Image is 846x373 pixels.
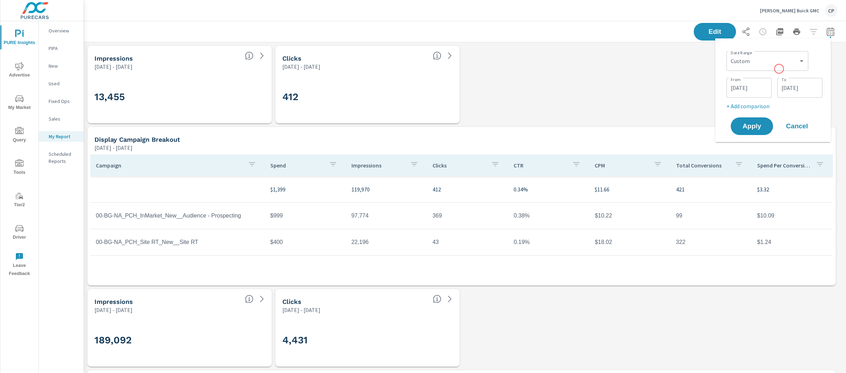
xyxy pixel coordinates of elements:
h5: Clicks [282,298,301,305]
p: $1,399 [270,185,340,194]
p: [DATE] - [DATE] [282,306,320,314]
div: My Report [39,131,84,142]
span: The number of times an ad was shown on your behalf. [245,295,253,303]
span: The number of times an ad was shown on your behalf. [245,51,253,60]
p: New [49,62,78,69]
span: The number of times an ad was clicked by a consumer. [433,51,441,60]
p: Spend Per Conversion [757,162,810,169]
td: 43 [427,233,508,251]
p: Used [49,80,78,87]
p: Spend [270,162,323,169]
span: Driver [2,224,36,241]
h5: Impressions [94,298,133,305]
h3: 412 [282,91,453,103]
p: [DATE] - [DATE] [94,143,133,152]
span: PURE Insights [2,30,36,47]
div: New [39,61,84,71]
td: 22,196 [346,233,427,251]
h5: Impressions [94,55,133,62]
a: See more details in report [256,50,268,61]
span: Tier2 [2,192,36,209]
td: 97,774 [346,207,427,225]
button: Select Date Range [823,25,838,39]
h5: Clicks [282,55,301,62]
p: Impressions [351,162,404,169]
p: Overview [49,27,78,34]
a: See more details in report [444,50,455,61]
td: $400 [265,233,346,251]
p: Clicks [433,162,485,169]
h3: 4,431 [282,334,453,346]
div: Used [39,78,84,89]
button: Cancel [776,117,818,135]
p: CPM [595,162,648,169]
td: $10.09 [752,207,833,225]
p: [DATE] - [DATE] [94,62,133,71]
p: $11.66 [595,185,664,194]
span: Edit [701,29,729,35]
p: [DATE] - [DATE] [94,306,133,314]
td: $18.02 [589,233,670,251]
button: Apply [731,117,773,135]
td: 00-BG-NA_PCH_InMarket_New__Audience - Prospecting [90,207,265,225]
span: Query [2,127,36,144]
h3: 189,092 [94,334,265,346]
td: $10.22 [589,207,670,225]
p: My Report [49,133,78,140]
p: Campaign [96,162,242,169]
p: 119,970 [351,185,421,194]
td: 00-BG-NA_PCH_Site RT_New__Site RT [90,233,265,251]
div: PIPA [39,43,84,54]
p: PIPA [49,45,78,52]
p: 421 [676,185,746,194]
span: The number of times an ad was clicked by a consumer. [433,295,441,303]
td: 0.19% [508,233,589,251]
div: Overview [39,25,84,36]
div: Sales [39,114,84,124]
span: Leave Feedback [2,252,36,278]
p: [DATE] - [DATE] [282,62,320,71]
div: Fixed Ops [39,96,84,106]
p: 412 [433,185,502,194]
p: Scheduled Reports [49,151,78,165]
td: $999 [265,207,346,225]
td: 322 [670,233,752,251]
button: Share Report [739,25,753,39]
div: nav menu [0,21,38,281]
span: Advertise [2,62,36,79]
p: $3.32 [757,185,827,194]
p: + Add comparison [727,102,822,110]
p: 0.34% [514,185,583,194]
td: 369 [427,207,508,225]
span: Tools [2,159,36,177]
span: Cancel [783,123,811,129]
p: Sales [49,115,78,122]
span: My Market [2,94,36,112]
p: Total Conversions [676,162,729,169]
div: CP [825,4,838,17]
td: 99 [670,207,752,225]
span: Apply [738,123,766,129]
div: Scheduled Reports [39,149,84,166]
td: 0.38% [508,207,589,225]
button: Edit [694,23,736,41]
h5: Display Campaign Breakout [94,136,180,143]
a: See more details in report [444,293,455,305]
p: CTR [514,162,566,169]
td: $1.24 [752,233,833,251]
p: [PERSON_NAME] Buick GMC [760,7,819,14]
button: "Export Report to PDF" [773,25,787,39]
h3: 13,455 [94,91,265,103]
p: Fixed Ops [49,98,78,105]
a: See more details in report [256,293,268,305]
